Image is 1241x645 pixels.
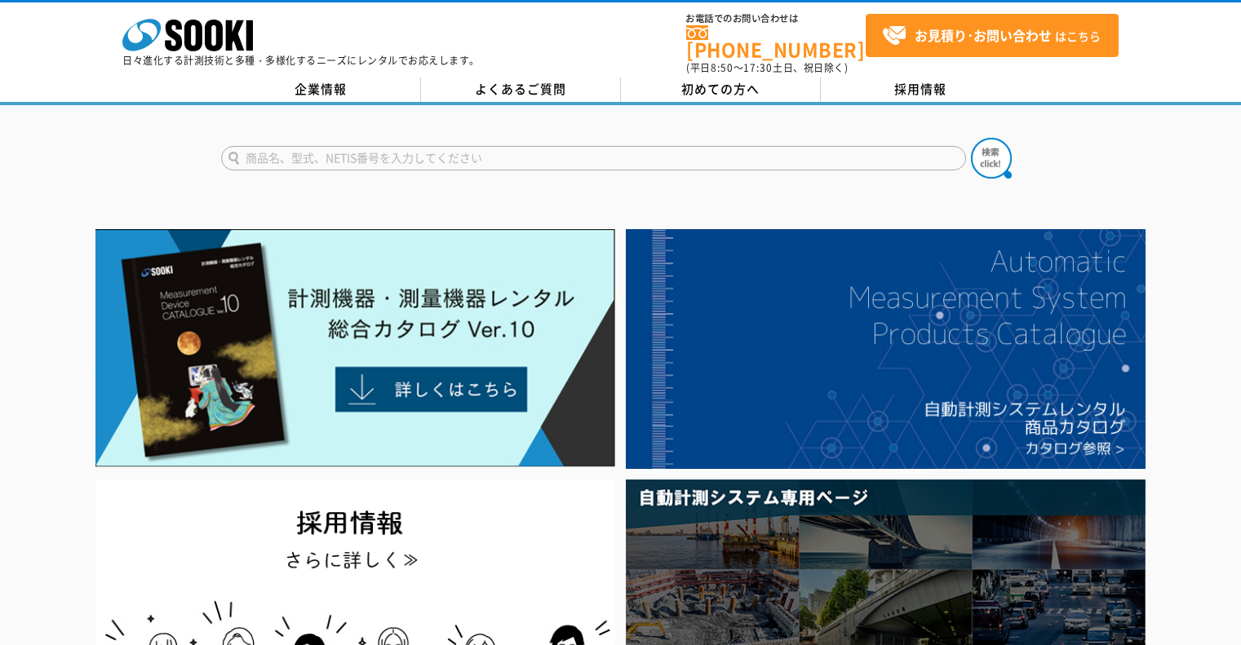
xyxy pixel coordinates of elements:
span: 17:30 [743,60,773,75]
span: はこちら [882,24,1101,48]
span: お電話でのお問い合わせは [686,14,866,24]
strong: お見積り･お問い合わせ [915,25,1052,45]
img: Catalog Ver10 [95,229,615,467]
img: 自動計測システムカタログ [626,229,1146,469]
input: 商品名、型式、NETIS番号を入力してください [221,146,966,170]
span: (平日 ～ 土日、祝日除く) [686,60,848,75]
a: よくあるご質問 [421,77,621,102]
span: 8:50 [711,60,734,75]
p: 日々進化する計測技術と多種・多様化するニーズにレンタルでお応えします。 [122,55,480,65]
a: [PHONE_NUMBER] [686,25,866,59]
a: 初めての方へ [621,77,821,102]
a: 企業情報 [221,77,421,102]
img: btn_search.png [971,138,1012,179]
span: 初めての方へ [681,80,760,98]
a: 採用情報 [821,77,1021,102]
a: お見積り･お問い合わせはこちら [866,14,1119,57]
